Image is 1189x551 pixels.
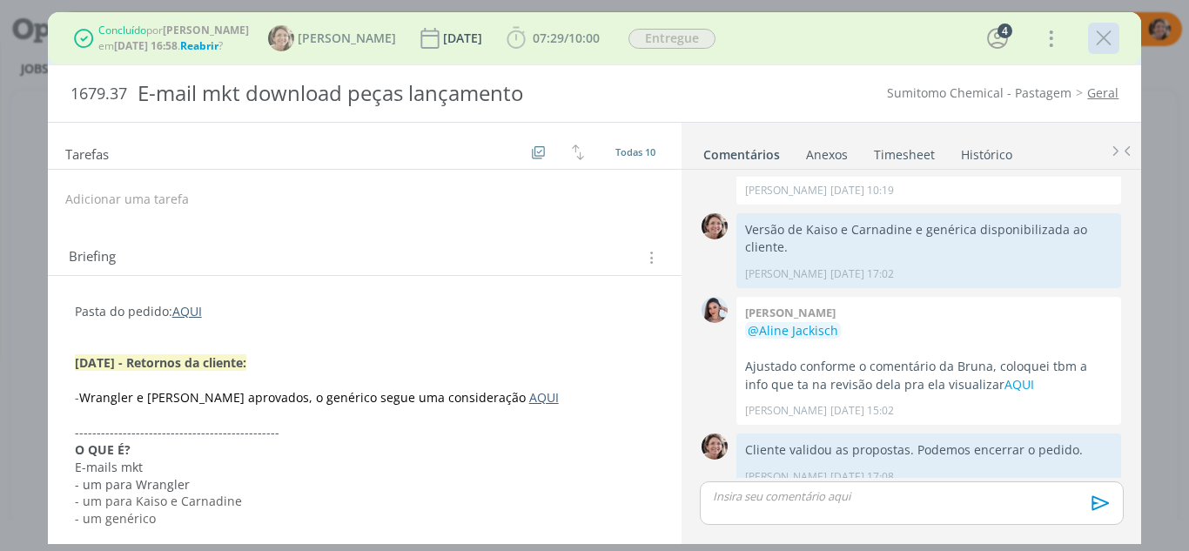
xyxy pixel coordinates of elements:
[98,23,146,37] span: Concluído
[75,354,246,371] strong: [DATE] - Retornos da cliente:
[873,138,936,164] a: Timesheet
[48,12,1142,544] div: dialog
[163,23,249,37] b: [PERSON_NAME]
[1087,84,1118,101] a: Geral
[79,389,526,406] span: Wrangler e [PERSON_NAME] aprovados, o genérico segue uma consideração
[702,433,728,460] img: A
[75,441,131,458] strong: O QUE É?
[745,266,827,282] p: [PERSON_NAME]
[529,389,559,406] a: AQUI
[172,303,202,319] a: AQUI
[960,138,1013,164] a: Histórico
[75,459,655,476] p: E-mails mkt
[615,145,655,158] span: Todas 10
[69,246,116,269] span: Briefing
[75,303,655,320] p: Pasta do pedido:
[745,403,827,419] p: [PERSON_NAME]
[702,297,728,323] img: N
[984,24,1011,52] button: 4
[745,441,1112,459] p: Cliente validou as propostas. Podemos encerrar o pedido.
[180,38,218,53] span: Reabrir
[443,32,486,44] div: [DATE]
[75,476,655,494] p: - um para Wrangler
[745,469,827,485] p: [PERSON_NAME]
[806,146,848,164] div: Anexos
[131,72,675,115] div: E-mail mkt download peças lançamento
[830,469,894,485] span: [DATE] 17:08
[745,183,827,198] p: [PERSON_NAME]
[702,213,728,239] img: A
[64,184,190,215] button: Adicionar uma tarefa
[98,23,249,54] div: por em . ?
[65,142,109,163] span: Tarefas
[114,38,178,53] b: [DATE] 16:58
[830,266,894,282] span: [DATE] 17:02
[887,84,1071,101] a: Sumitomo Chemical - Pastagem
[75,510,156,527] span: - um genérico
[572,144,584,160] img: arrow-down-up.svg
[830,183,894,198] span: [DATE] 10:19
[75,424,655,441] p: -----------------------------------------------
[702,138,781,164] a: Comentários
[75,389,655,407] p: -
[748,322,838,339] span: @Aline Jackisch
[830,403,894,419] span: [DATE] 15:02
[998,24,1012,38] div: 4
[745,305,836,320] b: [PERSON_NAME]
[1004,376,1034,393] a: AQUI
[745,221,1112,257] p: Versão de Kaiso e Carnadine e genérica disponibilizada ao cliente.
[71,84,127,104] span: 1679.37
[745,358,1112,393] p: Ajustado conforme o comentário da Bruna, coloquei tbm a info que ta na revisão dela pra ela visua...
[75,493,242,509] span: - um para Kaiso e Carnadine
